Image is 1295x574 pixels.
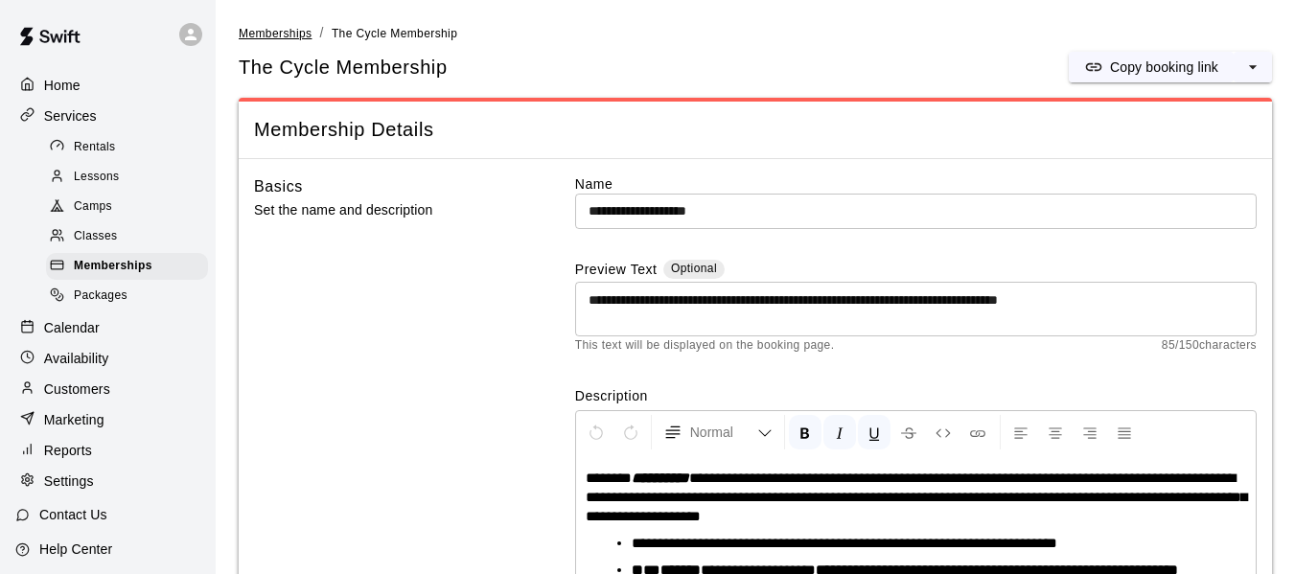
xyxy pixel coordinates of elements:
[15,313,200,342] a: Calendar
[690,423,757,442] span: Normal
[46,162,216,192] a: Lessons
[46,253,208,280] div: Memberships
[789,415,821,449] button: Format Bold
[44,106,97,126] p: Services
[823,415,856,449] button: Format Italics
[1162,336,1257,356] span: 85 / 150 characters
[1110,57,1218,77] p: Copy booking link
[39,540,112,559] p: Help Center
[44,441,92,460] p: Reports
[15,405,200,434] a: Marketing
[15,102,200,130] a: Services
[44,471,94,491] p: Settings
[927,415,960,449] button: Insert Code
[575,260,658,282] label: Preview Text
[1005,415,1037,449] button: Left Align
[1234,52,1272,82] button: select merge strategy
[46,134,208,161] div: Rentals
[614,415,647,449] button: Redo
[46,283,208,310] div: Packages
[44,410,104,429] p: Marketing
[254,198,515,222] p: Set the name and description
[656,415,780,449] button: Formatting Options
[961,415,994,449] button: Insert Link
[15,71,200,100] a: Home
[1069,52,1234,82] button: Copy booking link
[15,467,200,495] a: Settings
[46,164,208,191] div: Lessons
[46,132,216,162] a: Rentals
[671,262,717,275] span: Optional
[46,222,216,252] a: Classes
[74,138,116,157] span: Rentals
[15,436,200,465] a: Reports
[239,23,1272,44] nav: breadcrumb
[39,505,107,524] p: Contact Us
[74,168,120,187] span: Lessons
[44,349,109,368] p: Availability
[74,227,117,246] span: Classes
[74,257,152,276] span: Memberships
[46,223,208,250] div: Classes
[580,415,613,449] button: Undo
[319,23,323,43] li: /
[46,282,216,311] a: Packages
[46,194,208,220] div: Camps
[575,174,1257,194] label: Name
[332,27,457,40] span: The Cycle Membership
[1069,52,1272,82] div: split button
[858,415,890,449] button: Format Underline
[74,197,112,217] span: Camps
[892,415,925,449] button: Format Strikethrough
[44,76,81,95] p: Home
[239,27,312,40] span: Memberships
[1108,415,1141,449] button: Justify Align
[575,336,835,356] span: This text will be displayed on the booking page.
[15,344,200,373] a: Availability
[44,379,110,399] p: Customers
[239,55,448,80] span: The Cycle Membership
[46,193,216,222] a: Camps
[575,386,1257,405] label: Description
[239,25,312,40] a: Memberships
[74,287,127,306] span: Packages
[1074,415,1106,449] button: Right Align
[44,318,100,337] p: Calendar
[254,117,1257,143] span: Membership Details
[46,252,216,282] a: Memberships
[15,375,200,403] a: Customers
[1039,415,1072,449] button: Center Align
[254,174,303,199] h6: Basics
